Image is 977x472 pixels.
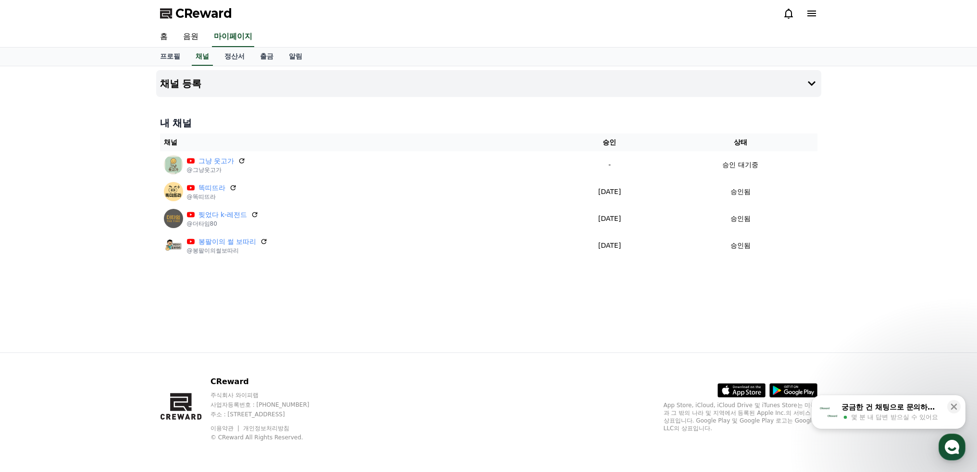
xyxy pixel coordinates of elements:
[164,236,183,255] img: 봉팔이의 썰 보따리
[210,434,328,441] p: © CReward All Rights Reserved.
[730,214,751,224] p: 승인됨
[187,193,237,201] p: @똑띠뜨라
[175,27,206,47] a: 음원
[198,210,247,220] a: 찢었다 k-레전드
[160,133,556,151] th: 채널
[187,220,259,228] p: @더타임80
[160,78,202,89] h4: 채널 등록
[217,48,252,66] a: 정산서
[210,401,328,409] p: 사업자등록번호 : [PHONE_NUMBER]
[187,247,268,254] p: @봉팔이의썰보따리
[198,156,234,166] a: 그냥 웃고가
[164,209,183,228] img: 찢었다 k-레전드
[164,155,183,174] img: 그냥 웃고가
[212,27,254,47] a: 마이페이지
[210,411,328,418] p: 주소 : [STREET_ADDRESS]
[160,6,232,21] a: CReward
[156,70,821,97] button: 채널 등록
[198,237,257,247] a: 봉팔이의 썰 보따리
[192,48,213,66] a: 채널
[187,166,246,174] p: @그냥웃고가
[281,48,310,66] a: 알림
[559,214,659,224] p: [DATE]
[152,27,175,47] a: 홈
[152,48,188,66] a: 프로필
[730,241,751,251] p: 승인됨
[559,241,659,251] p: [DATE]
[210,425,241,432] a: 이용약관
[722,160,758,170] p: 승인 대기중
[243,425,289,432] a: 개인정보처리방침
[160,116,817,130] h4: 내 채널
[164,182,183,201] img: 똑띠뜨라
[730,187,751,197] p: 승인됨
[210,376,328,387] p: CReward
[175,6,232,21] span: CReward
[559,160,659,170] p: -
[210,391,328,399] p: 주식회사 와이피랩
[559,187,659,197] p: [DATE]
[252,48,281,66] a: 출금
[556,133,663,151] th: 승인
[664,133,817,151] th: 상태
[664,401,817,432] p: App Store, iCloud, iCloud Drive 및 iTunes Store는 미국과 그 밖의 나라 및 지역에서 등록된 Apple Inc.의 서비스 상표입니다. Goo...
[198,183,225,193] a: 똑띠뜨라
